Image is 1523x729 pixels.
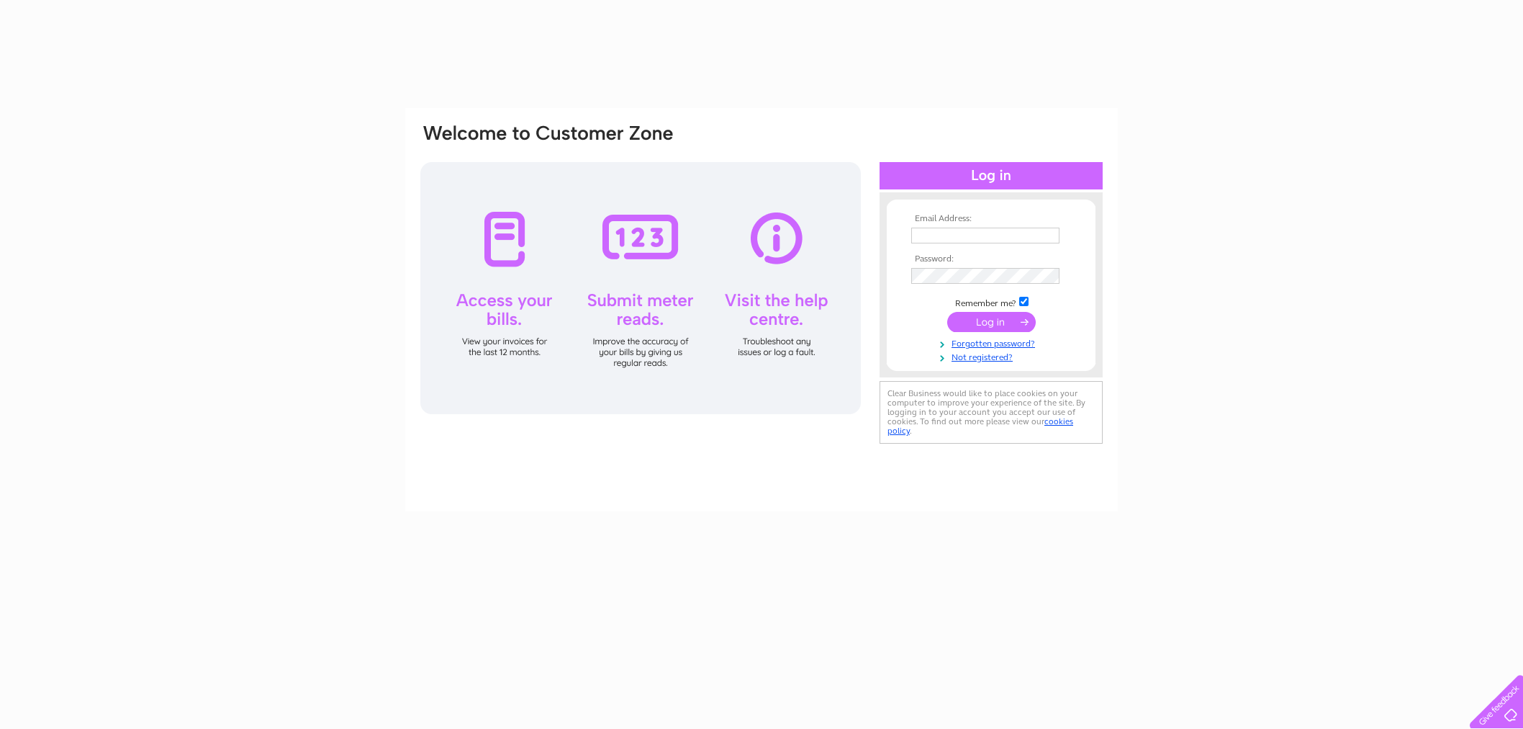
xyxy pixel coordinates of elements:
td: Remember me? [908,295,1075,309]
th: Password: [908,254,1075,264]
th: Email Address: [908,214,1075,224]
a: Not registered? [911,349,1075,363]
div: Clear Business would like to place cookies on your computer to improve your experience of the sit... [880,381,1103,444]
a: cookies policy [887,416,1073,436]
input: Submit [947,312,1036,332]
a: Forgotten password? [911,336,1075,349]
